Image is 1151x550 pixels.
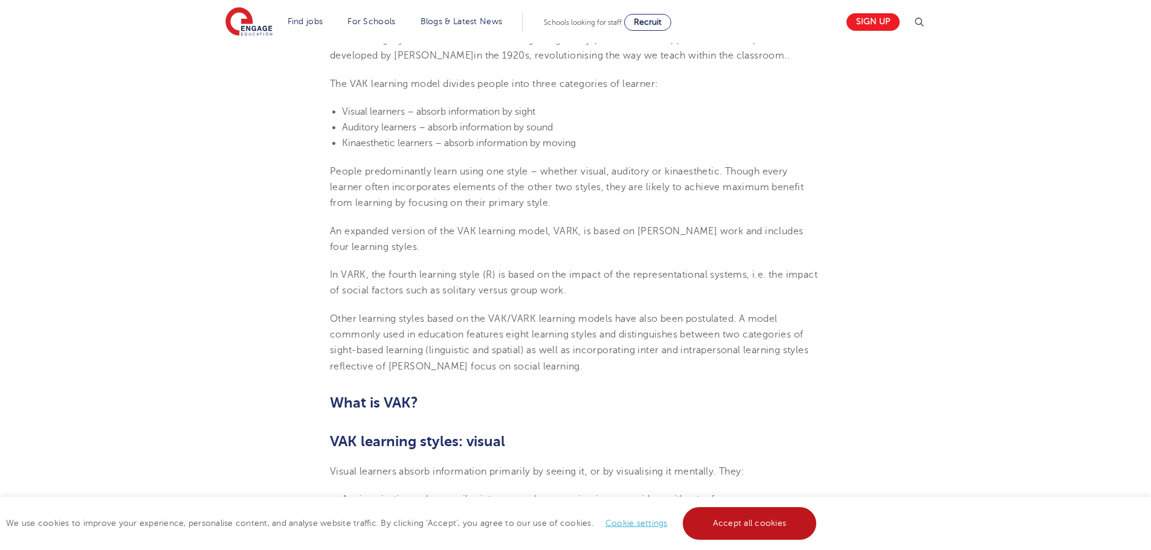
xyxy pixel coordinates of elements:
span: Schools looking for staff [544,18,622,27]
span: Recruit [634,18,662,27]
span: Visual learners – absorb information by sight [342,106,535,117]
a: Sign up [846,13,900,31]
a: For Schools [347,17,395,26]
span: Other learning styles based on the VAK/VARK learning models have also been postulated. A model co... [330,313,808,372]
span: Are imaginative and can easily picture complex scenarios, images or ideas without reference [342,494,745,505]
span: in the 1920s, revolutionising the way we teach within the classroom. [474,50,787,61]
a: Cookie settings [605,519,668,528]
span: Auditory learners – absorb information by sound [342,122,553,133]
a: Blogs & Latest News [421,17,503,26]
span: We use cookies to improve your experience, personalise content, and analyse website traffic. By c... [6,519,819,528]
a: Recruit [624,14,671,31]
span: Kinaesthetic learners – absorb information by moving [342,138,576,149]
span: Visual learners absorb information primarily by seeing it, or by visualising it mentally. They: [330,466,744,477]
a: Find jobs [288,17,323,26]
span: The VAK learning model divides people into three categories of learner: [330,78,658,89]
span: People predominantly learn using one style – whether visual, auditory or kinaesthetic. Though eve... [330,166,804,209]
a: Accept all cookies [683,507,817,540]
span: In VARK, the fourth learning style (R) is based on the impact of the representational systems, i.... [330,269,817,296]
span: An expanded version of the VAK learning model, VARK, is based on [PERSON_NAME] work and includes ... [330,226,803,252]
b: VAK learning styles: visual [330,433,505,450]
img: Engage Education [225,7,272,37]
h2: What is VAK? [330,392,821,413]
